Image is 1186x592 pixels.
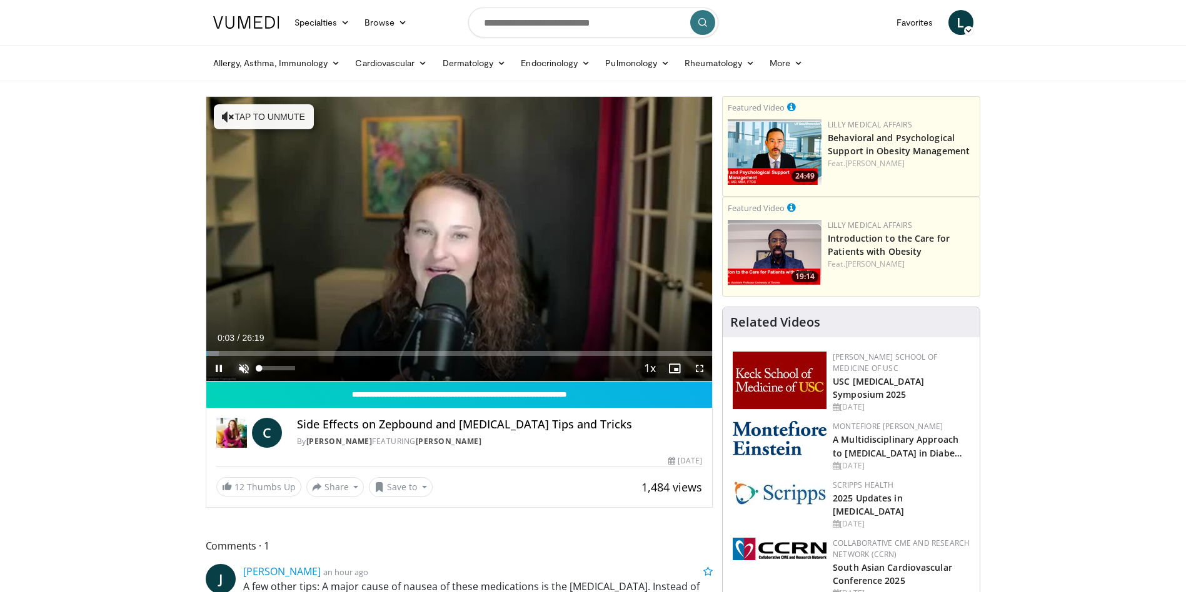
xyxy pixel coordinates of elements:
a: Browse [357,10,415,35]
a: Scripps Health [833,480,893,490]
a: [PERSON_NAME] [845,158,905,169]
a: Behavioral and Psychological Support in Obesity Management [828,132,970,157]
a: Allergy, Asthma, Immunology [206,51,348,76]
button: Unmute [231,356,256,381]
button: Fullscreen [687,356,712,381]
div: [DATE] [668,455,702,466]
span: Comments 1 [206,538,713,554]
span: 0:03 [218,333,234,343]
a: Collaborative CME and Research Network (CCRN) [833,538,970,560]
div: [DATE] [833,460,970,471]
img: ba3304f6-7838-4e41-9c0f-2e31ebde6754.png.150x105_q85_crop-smart_upscale.png [728,119,822,185]
a: Rheumatology [677,51,762,76]
h4: Related Videos [730,315,820,330]
img: c9f2b0b7-b02a-4276-a72a-b0cbb4230bc1.jpg.150x105_q85_autocrop_double_scale_upscale_version-0.2.jpg [733,480,827,505]
img: acc2e291-ced4-4dd5-b17b-d06994da28f3.png.150x105_q85_crop-smart_upscale.png [728,220,822,285]
button: Share [306,477,364,497]
button: Tap to unmute [214,104,314,129]
button: Pause [206,356,231,381]
a: C [252,418,282,448]
span: 1,484 views [641,480,702,495]
a: More [762,51,810,76]
a: A Multidisciplinary Approach to [MEDICAL_DATA] in Diabe… [833,433,962,458]
small: Featured Video [728,202,785,214]
div: [DATE] [833,402,970,413]
h4: Side Effects on Zepbound and [MEDICAL_DATA] Tips and Tricks [297,418,702,432]
a: 12 Thumbs Up [216,477,301,496]
button: Playback Rate [637,356,662,381]
a: Lilly Medical Affairs [828,119,912,130]
a: 2025 Updates in [MEDICAL_DATA] [833,492,904,517]
div: Progress Bar [206,351,713,356]
div: Feat. [828,158,975,169]
div: Volume Level [259,366,295,370]
div: Feat. [828,259,975,270]
img: b0142b4c-93a1-4b58-8f91-5265c282693c.png.150x105_q85_autocrop_double_scale_upscale_version-0.2.png [733,421,827,455]
a: Specialties [287,10,358,35]
button: Enable picture-in-picture mode [662,356,687,381]
a: [PERSON_NAME] [306,436,373,446]
input: Search topics, interventions [468,7,718,37]
button: Save to [369,477,433,497]
a: Lilly Medical Affairs [828,220,912,230]
a: Dermatology [435,51,514,76]
a: Favorites [889,10,941,35]
a: 19:14 [728,220,822,285]
div: By FEATURING [297,436,702,447]
a: South Asian Cardiovascular Conference 2025 [833,561,952,586]
a: Endocrinology [513,51,598,76]
small: an hour ago [323,566,368,578]
a: [PERSON_NAME] School of Medicine of USC [833,352,937,373]
a: Pulmonology [598,51,677,76]
img: Dr. Carolynn Francavilla [216,418,247,448]
span: 19:14 [792,271,818,282]
span: 24:49 [792,170,818,182]
a: 24:49 [728,119,822,185]
span: 26:19 [242,333,264,343]
small: Featured Video [728,102,785,113]
a: L [948,10,973,35]
video-js: Video Player [206,97,713,382]
a: Cardiovascular [348,51,435,76]
a: [PERSON_NAME] [416,436,482,446]
img: VuMedi Logo [213,16,279,29]
span: / [238,333,240,343]
a: Introduction to the Care for Patients with Obesity [828,232,950,257]
a: USC [MEDICAL_DATA] Symposium 2025 [833,375,924,400]
div: [DATE] [833,518,970,530]
span: 12 [234,481,244,493]
a: Montefiore [PERSON_NAME] [833,421,943,432]
a: [PERSON_NAME] [243,565,321,578]
a: [PERSON_NAME] [845,259,905,269]
img: a04ee3ba-8487-4636-b0fb-5e8d268f3737.png.150x105_q85_autocrop_double_scale_upscale_version-0.2.png [733,538,827,560]
img: 7b941f1f-d101-407a-8bfa-07bd47db01ba.png.150x105_q85_autocrop_double_scale_upscale_version-0.2.jpg [733,352,827,409]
